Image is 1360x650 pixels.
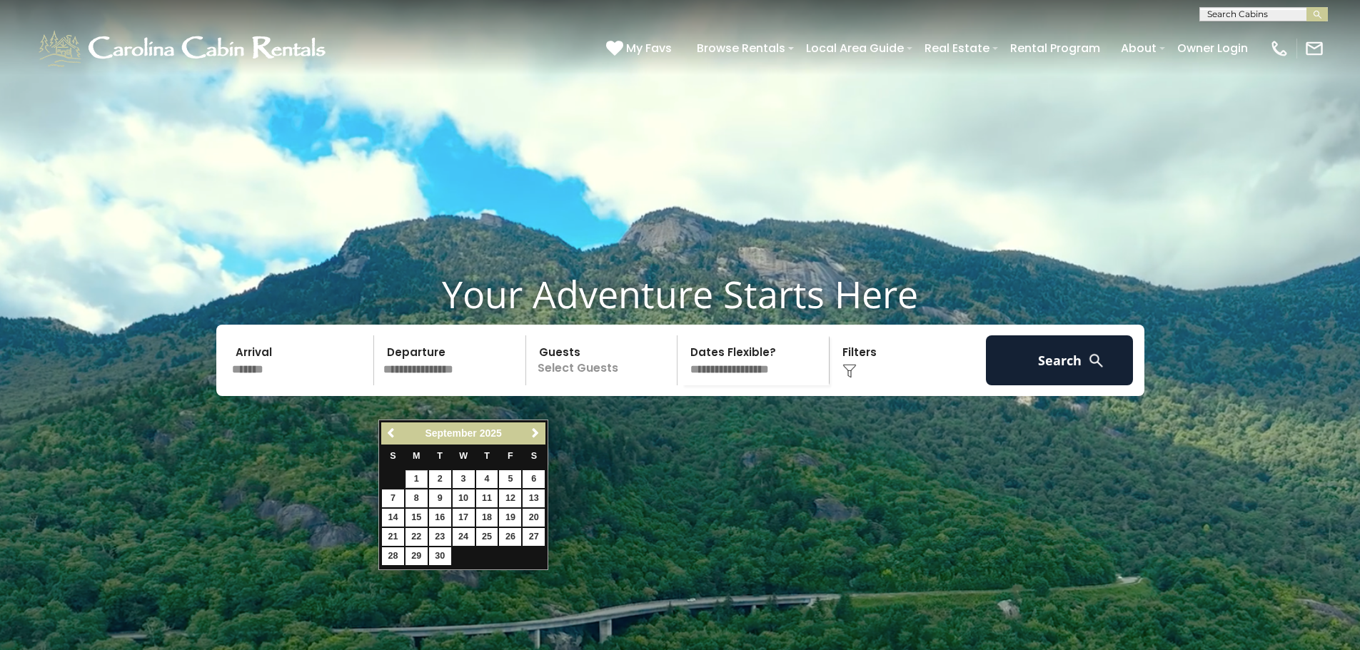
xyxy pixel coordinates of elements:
span: 2025 [480,427,502,439]
button: Search [986,335,1134,385]
a: Rental Program [1003,36,1107,61]
a: 3 [453,470,475,488]
a: 25 [476,528,498,546]
span: Saturday [531,451,537,461]
span: Tuesday [437,451,443,461]
span: Monday [413,451,420,461]
a: 9 [429,489,451,507]
a: 1 [406,470,428,488]
h1: Your Adventure Starts Here [11,272,1349,316]
a: 2 [429,470,451,488]
span: My Favs [626,39,672,57]
a: 10 [453,489,475,507]
a: 26 [499,528,521,546]
img: filter--v1.png [842,364,857,378]
a: My Favs [606,39,675,58]
a: 27 [523,528,545,546]
img: White-1-1-2.png [36,27,332,70]
a: 23 [429,528,451,546]
a: 6 [523,470,545,488]
a: 16 [429,509,451,527]
a: Owner Login [1170,36,1255,61]
a: About [1114,36,1164,61]
a: 20 [523,509,545,527]
span: Sunday [390,451,396,461]
span: Friday [508,451,513,461]
a: 15 [406,509,428,527]
a: 17 [453,509,475,527]
a: 4 [476,470,498,488]
span: Next [530,427,541,439]
span: Wednesday [459,451,468,461]
a: 19 [499,509,521,527]
a: 24 [453,528,475,546]
a: 28 [382,547,404,565]
a: Local Area Guide [799,36,911,61]
a: 21 [382,528,404,546]
img: search-regular-white.png [1087,352,1105,370]
a: 29 [406,547,428,565]
p: Select Guests [530,335,678,385]
a: 30 [429,547,451,565]
a: 11 [476,489,498,507]
a: Real Estate [917,36,997,61]
a: Browse Rentals [690,36,792,61]
img: phone-regular-white.png [1269,39,1289,59]
a: 22 [406,528,428,546]
a: Previous [383,425,401,442]
a: Next [526,425,544,442]
a: 14 [382,509,404,527]
a: 13 [523,489,545,507]
span: September [425,427,476,439]
span: Thursday [484,451,490,461]
a: 8 [406,489,428,507]
a: 12 [499,489,521,507]
a: 7 [382,489,404,507]
img: mail-regular-white.png [1304,39,1324,59]
span: Previous [386,427,398,439]
a: 5 [499,470,521,488]
a: 18 [476,509,498,527]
